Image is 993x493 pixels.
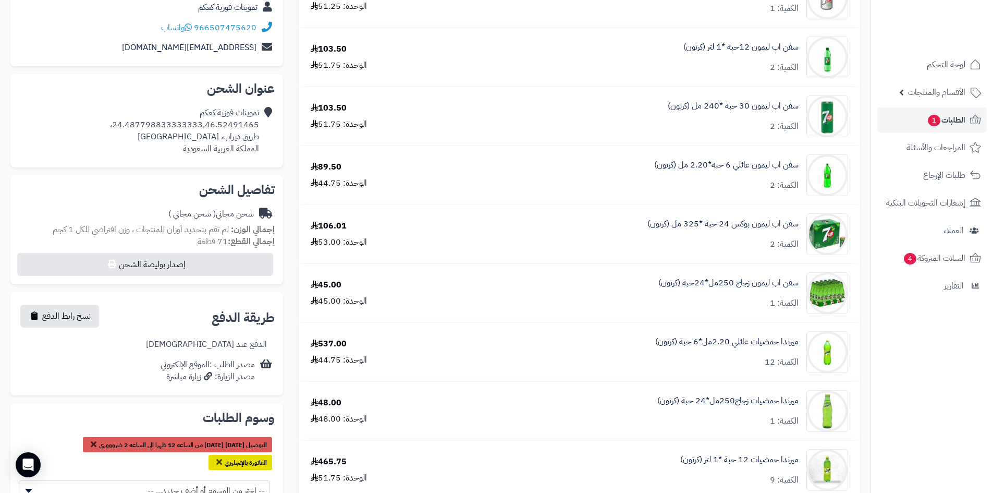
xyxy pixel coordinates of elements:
a: لوحة التحكم [877,52,987,77]
a: سفن اب ليمون 30 حبة *240 مل (كرتون) [668,100,799,112]
img: 1747541306-e6e5e2d5-9b67-463e-b81b-59a02ee4-90x90.jpg [807,154,848,196]
div: 45.00 [311,279,341,291]
a: العملاء [877,218,987,243]
a: الطلبات1 [877,107,987,133]
div: الوحدة: 48.00 [311,413,367,425]
small: 71 قطعة [198,235,275,248]
div: الوحدة: 45.00 [311,295,367,307]
h2: طريقة الدفع [212,311,275,324]
div: 465.75 [311,456,347,468]
div: Open Intercom Messenger [16,452,41,477]
div: الوحدة: 44.75 [311,177,367,189]
a: 966507475620 [194,21,256,34]
a: إشعارات التحويلات البنكية [877,190,987,215]
span: إشعارات التحويلات البنكية [886,196,965,210]
div: الوحدة: 53.00 [311,236,367,248]
img: 1747540828-789ab214-413e-4ccd-b32f-1699f0bc-90x90.jpg [807,37,848,78]
div: تموينات فوزية كعكم 24.487798833333333,46.52491465، طريق ديراب، [GEOGRAPHIC_DATA] المملكة العربية ... [110,107,259,154]
div: 106.01 [311,220,347,232]
div: الكمية: 2 [770,179,799,191]
div: الكمية: 9 [770,474,799,486]
div: مصدر الزيارة: زيارة مباشرة [161,371,255,383]
span: التقارير [944,279,964,293]
div: شحن مجاني [168,208,254,220]
a: تموينات فوزية كعكم [198,1,258,14]
div: الكمية: 1 [770,3,799,15]
span: ( شحن مجاني ) [168,208,216,220]
img: logo-2.png [922,28,983,50]
h2: تفاصيل الشحن [19,184,275,196]
div: الوحدة: 51.75 [311,59,367,71]
img: 1747541470-6d158b85-7a9a-44cf-8933-1eb1e66c-90x90.jpg [807,213,848,255]
span: لوحة التحكم [927,57,965,72]
strong: إجمالي القطع: [228,235,275,248]
div: الوحدة: 51.25 [311,1,367,13]
div: الكمية: 1 [770,297,799,309]
span: المراجعات والأسئلة [906,140,965,155]
img: 1747565887-012000804571_1-90x90.jpg [807,390,848,432]
a: سفن اب ليمون زجاج 250مل*24حبة (كرتون) [658,277,799,289]
span: التوصيل [DATE] [DATE] من الساعه 12 ظهرا الى الساعه 2 ضروووري [83,437,272,452]
span: نسخ رابط الدفع [42,310,91,322]
div: 103.50 [311,43,347,55]
a: واتساب [161,21,192,34]
a: سفن اب ليمون بوكس 24 حبة *325 مل (كرتون) [647,218,799,230]
span: الطلبات [927,113,965,127]
div: الوحدة: 51.75 [311,472,367,484]
span: الفاتورة بالإنجليزي [209,455,272,470]
span: لم تقم بتحديد أوزان للمنتجات ، وزن افتراضي للكل 1 كجم [53,223,229,236]
a: ميرندا حمضيات زجاج250مل*24 حبة (كرتون) [657,395,799,407]
button: إصدار بوليصة الشحن [17,253,273,276]
div: الكمية: 2 [770,121,799,133]
span: 1 [928,115,940,126]
div: الكمية: 12 [765,356,799,368]
img: 1747541124-caa6673e-b677-477c-bbb4-b440b79b-90x90.jpg [807,95,848,137]
a: ميرندا حمضيات عائلي 2.20مل*6 حبة (كرتون) [655,336,799,348]
img: 1747541821-41b3e9c9-b122-4b85-a7a7-6bf0eb40-90x90.jpg [807,272,848,314]
a: ميرندا حمضيات 12 حبة *1 لتر (كرتون) [680,454,799,466]
img: 1747544486-c60db756-6ee7-44b0-a7d4-ec449800-90x90.jpg [807,331,848,373]
div: مصدر الطلب :الموقع الإلكتروني [161,359,255,383]
span: العملاء [943,223,964,238]
span: السلات المتروكة [903,251,965,266]
a: سفن اب ليمون عائلي 6 حبة*2.20 مل (كرتون) [654,159,799,171]
img: 1747566256-XP8G23evkchGmxKUr8YaGb2gsq2hZno4-90x90.jpg [807,449,848,491]
span: الأقسام والمنتجات [908,85,965,100]
span: طلبات الإرجاع [923,168,965,183]
div: الكمية: 2 [770,238,799,250]
a: التقارير [877,273,987,298]
strong: إجمالي الوزن: [231,223,275,236]
div: الدفع عند [DEMOGRAPHIC_DATA] [146,339,267,351]
span: 4 [904,253,916,264]
h2: عنوان الشحن [19,82,275,95]
div: 48.00 [311,397,341,409]
a: سفن اب ليمون 12حبة *1 لتر (كرتون) [683,41,799,53]
div: الكمية: 1 [770,415,799,427]
a: طلبات الإرجاع [877,163,987,188]
a: السلات المتروكة4 [877,246,987,271]
h2: وسوم الطلبات [19,412,275,424]
div: 537.00 [311,338,347,350]
a: [EMAIL_ADDRESS][DOMAIN_NAME] [122,41,256,54]
div: 89.50 [311,161,341,173]
a: المراجعات والأسئلة [877,135,987,160]
div: 103.50 [311,102,347,114]
button: نسخ رابط الدفع [20,305,99,328]
div: الوحدة: 51.75 [311,118,367,130]
div: الوحدة: 44.75 [311,354,367,366]
div: الكمية: 2 [770,62,799,74]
